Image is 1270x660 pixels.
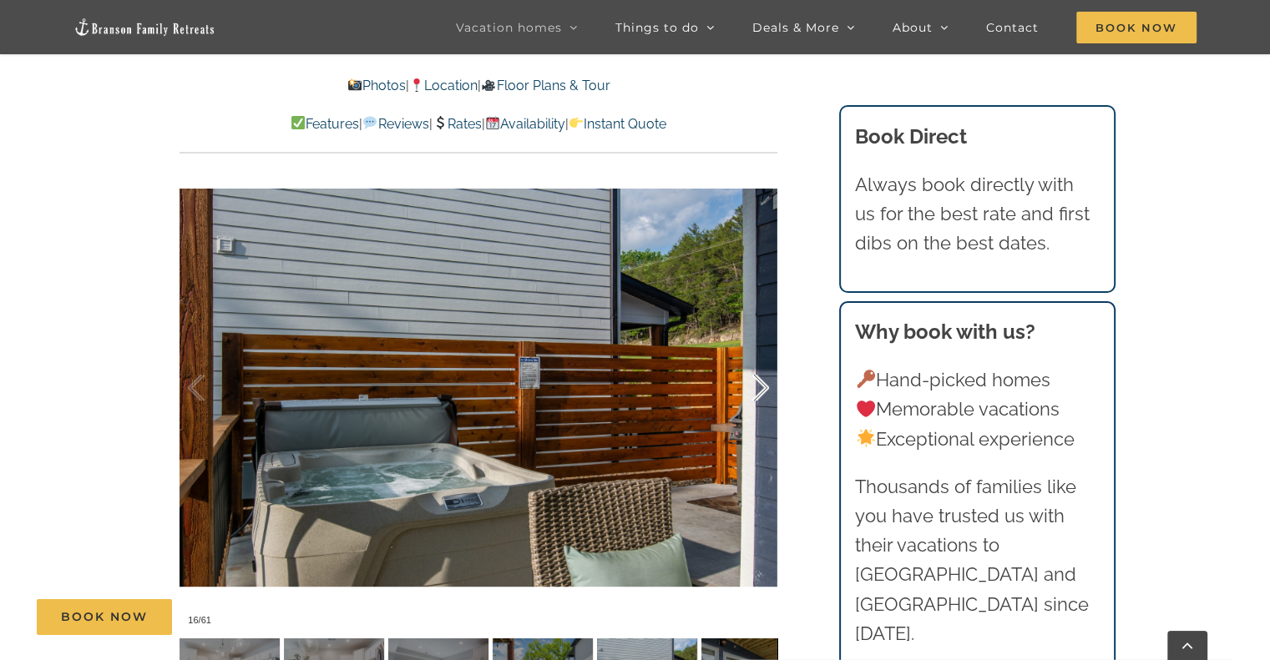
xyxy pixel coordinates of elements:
img: 🔑 [857,370,875,388]
img: ❤️ [857,400,875,418]
img: 💬 [363,116,377,129]
p: Always book directly with us for the best rate and first dibs on the best dates. [855,170,1099,259]
img: 🌟 [857,429,875,447]
a: Features [291,116,359,132]
p: Thousands of families like you have trusted us with their vacations to [GEOGRAPHIC_DATA] and [GEO... [855,472,1099,648]
a: Book Now [37,599,172,635]
span: Deals & More [752,22,839,33]
img: 📍 [410,78,423,92]
span: Contact [986,22,1039,33]
a: Photos [347,78,406,93]
a: Floor Plans & Tour [481,78,610,93]
img: 🎥 [482,78,495,92]
span: About [893,22,933,33]
p: | | [180,75,777,97]
img: ✅ [291,116,305,129]
a: Availability [485,116,565,132]
h3: Why book with us? [855,317,1099,347]
p: | | | | [180,113,777,135]
img: Branson Family Retreats Logo [73,18,215,37]
span: Things to do [615,22,699,33]
img: 💲 [433,116,447,129]
p: Hand-picked homes Memorable vacations Exceptional experience [855,365,1099,454]
a: Location [409,78,478,93]
img: 📸 [348,78,362,92]
a: Instant Quote [569,116,666,132]
a: Reviews [362,116,428,132]
h3: Book Direct [855,122,1099,152]
img: 📆 [486,116,499,129]
img: 👉 [569,116,583,129]
span: Vacation homes [456,22,562,33]
span: Book Now [61,610,148,624]
span: Book Now [1076,12,1197,43]
a: Rates [433,116,482,132]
